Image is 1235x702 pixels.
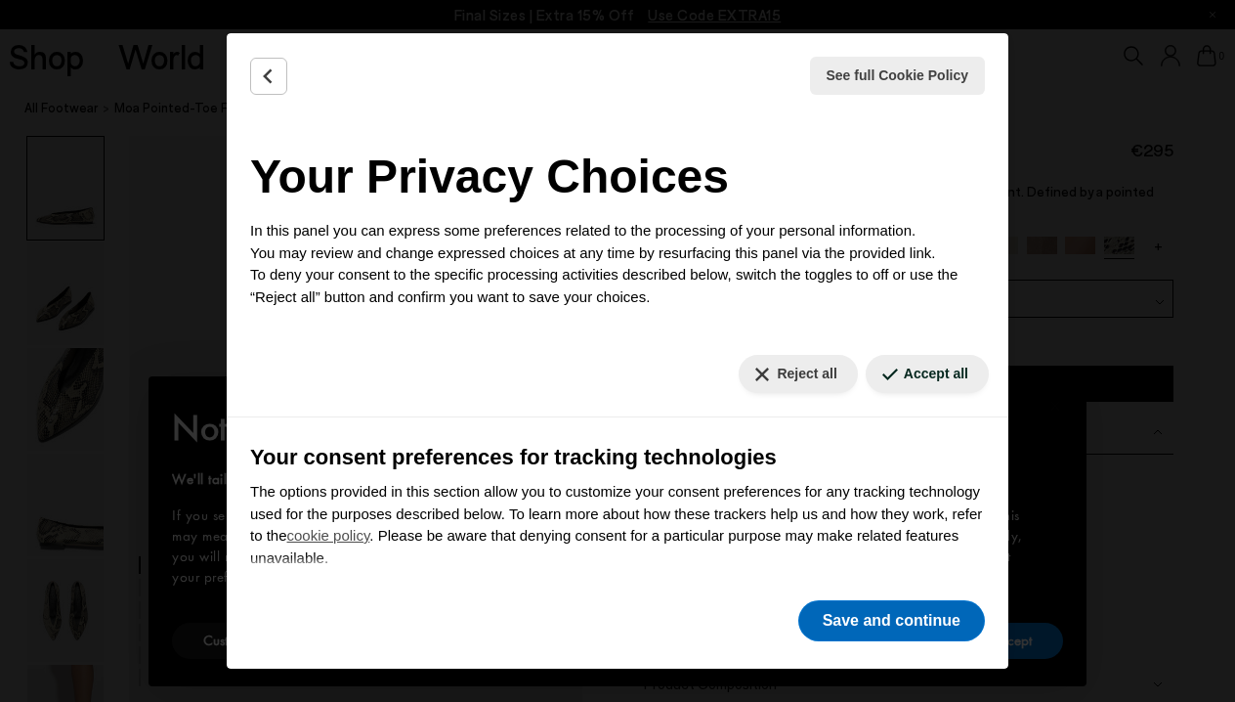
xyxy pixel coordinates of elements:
[250,220,985,308] p: In this panel you can express some preferences related to the processing of your personal informa...
[798,600,985,641] button: Save and continue
[827,66,969,86] span: See full Cookie Policy
[739,355,857,393] button: Reject all
[866,355,989,393] button: Accept all
[250,481,985,569] p: The options provided in this section allow you to customize your consent preferences for any trac...
[250,58,287,95] button: Back
[810,57,986,95] button: See full Cookie Policy
[250,142,985,212] h2: Your Privacy Choices
[250,441,985,473] h3: Your consent preferences for tracking technologies
[287,527,370,544] a: cookie policy - link opens in a new tab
